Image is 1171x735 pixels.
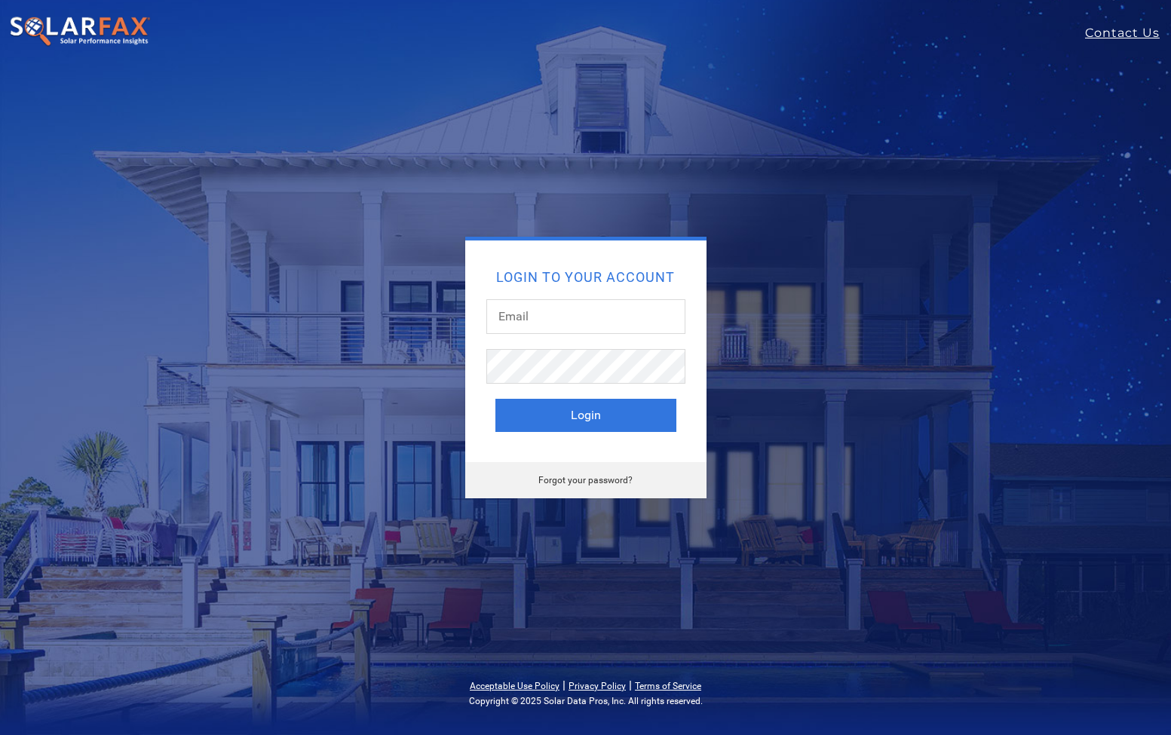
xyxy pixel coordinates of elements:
[538,475,633,485] a: Forgot your password?
[495,271,676,284] h2: Login to your account
[569,681,626,691] a: Privacy Policy
[563,678,566,692] span: |
[470,681,559,691] a: Acceptable Use Policy
[635,681,701,691] a: Terms of Service
[629,678,632,692] span: |
[9,16,151,47] img: SolarFax
[486,299,685,334] input: Email
[1085,24,1171,42] a: Contact Us
[495,399,676,432] button: Login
